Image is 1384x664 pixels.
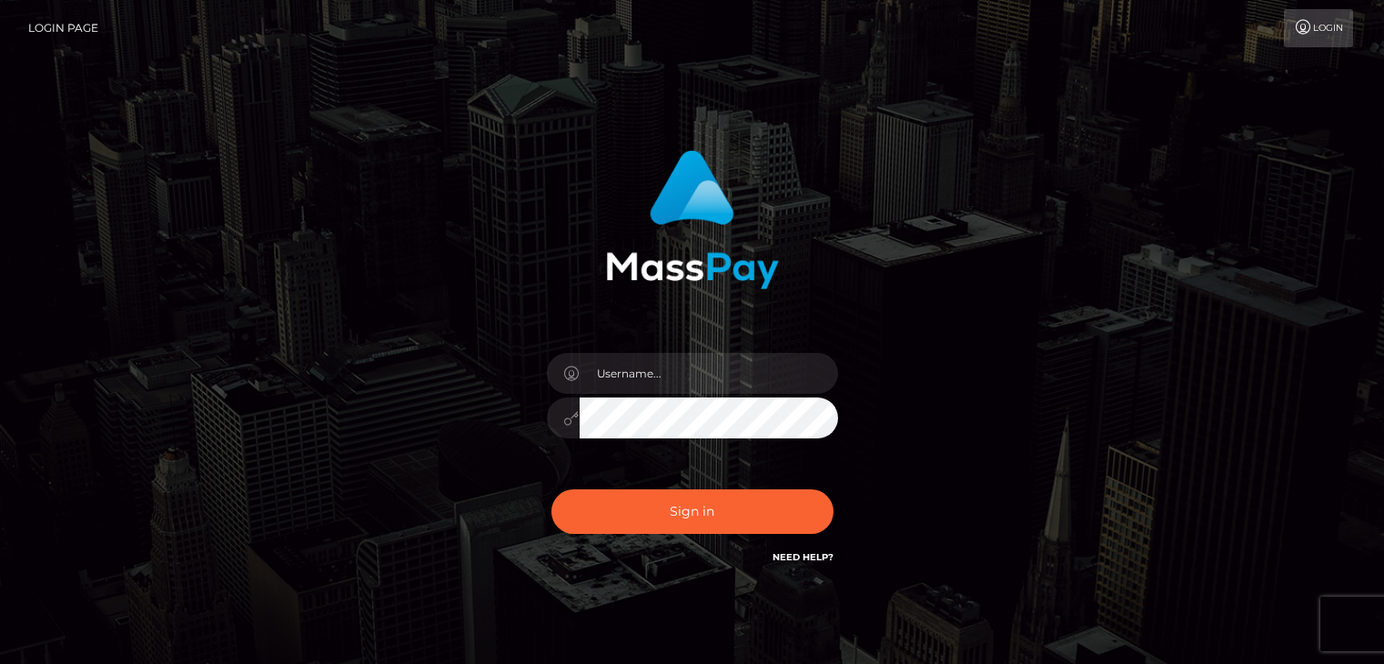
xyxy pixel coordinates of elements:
img: MassPay Login [606,150,779,289]
a: Login Page [28,9,98,47]
a: Login [1284,9,1353,47]
button: Sign in [551,489,833,534]
a: Need Help? [773,551,833,563]
input: Username... [580,353,838,394]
